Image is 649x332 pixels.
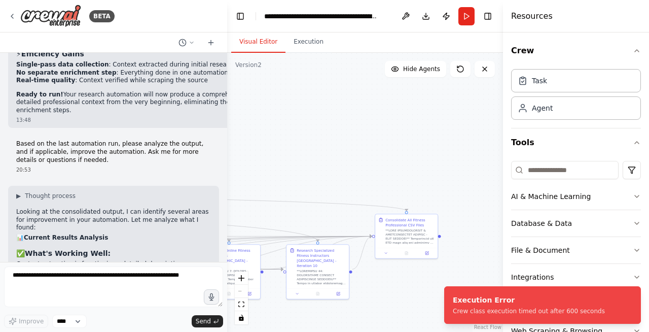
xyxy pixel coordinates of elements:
button: No output available [395,250,417,256]
button: Database & Data [511,210,641,237]
div: Task [532,76,547,86]
g: Edge from 753662eb-03d8-449b-9281-f2e47cf2deb8 to 4fe11c7b-51d0-4bef-bd0f-39230089db24 [175,234,372,269]
div: Research Specialized Fitness Instructors [GEOGRAPHIC_DATA] - Iteration 10**LOREMIPSU 44: DOLORSIT... [286,244,349,299]
button: Click to speak your automation idea [204,289,219,305]
button: Integrations [511,264,641,290]
li: Context extraction is functioning - detailed descriptions are being generated [16,260,211,276]
div: BETA [89,10,115,22]
button: Open in side panel [241,291,258,297]
div: React Flow controls [235,272,248,324]
div: Consolidate All Fitness Professional CSV Files**LORE IPSUMDOLORSIT & AMETCONSECTET ADIPISC - ELIT... [375,214,438,259]
div: **LOREMIPSU 7: DOLORS AMETCON ADIPISCINGE SEDDOEIU** Tempo in utlabor Etdolorema aliquae adminimv... [208,269,257,285]
button: Open in side panel [330,291,347,297]
nav: breadcrumb [264,11,378,21]
div: Crew [511,65,641,128]
img: Logo [20,5,81,27]
div: 20:53 [16,166,211,174]
h2: 📊 [16,234,211,242]
li: : Context extracted during initial research [16,61,294,69]
button: Send [192,315,223,327]
button: Hide right sidebar [481,9,495,23]
button: zoom in [235,272,248,285]
span: Thought process [25,192,76,200]
g: Edge from 311c6bac-02a5-4513-aa38-e8f7f6c6f999 to f734280b-b019-434f-8309-3af849bec2d8 [264,267,283,272]
div: Consolidate All Fitness Professional CSV Files [385,217,435,227]
span: Send [196,317,211,325]
button: File & Document [511,237,641,263]
button: ▶Thought process [16,192,76,200]
div: **LOREMIPSU 44: DOLORSITAME CONSECT ADIPISCINGE SEDDOEIU** Tempo in utlabor etdoloremag ali enima... [297,269,346,285]
span: Hide Agents [403,65,440,73]
div: Crew class execution timed out after 600 seconds [453,307,605,315]
button: AI & Machine Learning [511,183,641,210]
strong: Efficiency Gains [21,50,84,58]
p: Your research automation will now produce a comprehensive dataset with detailed professional cont... [16,91,294,115]
li: : Context verified while scraping the source [16,77,294,85]
button: No output available [218,291,239,297]
button: Hide left sidebar [233,9,247,23]
button: No output available [307,291,328,297]
strong: Single-pass data collection [16,61,109,68]
button: toggle interactivity [235,311,248,324]
div: Agent [532,103,553,113]
button: Hide Agents [385,61,446,77]
button: Visual Editor [231,31,285,53]
div: **LORE IPSUMDOLORSIT & AMETCONSECTET ADIPISC - ELIT SEDDOEI** Temporincid utl ETD magn aliq eni a... [385,228,435,245]
h4: Resources [511,10,553,22]
strong: No separate enrichment step [16,69,117,76]
div: Research Online Fitness Influencers [GEOGRAPHIC_DATA] - Iteration 9 [208,248,257,268]
div: Version 2 [235,61,262,69]
div: 13:48 [16,116,294,124]
strong: Ready to run! [16,91,63,98]
button: Tools [511,128,641,157]
h3: ✅ [16,248,211,258]
div: Research Specialized Fitness Instructors [GEOGRAPHIC_DATA] - Iteration 10 [297,248,346,268]
button: Switch to previous chat [174,37,199,49]
li: : Everything done in one automation run [16,69,294,77]
p: Looking at the consolidated output, I can identify several areas for improvement in your automati... [16,208,211,232]
h3: ⚡ [16,49,294,59]
p: Based on the last automation run, please analyze the output, and if applicable, improve the autom... [16,140,211,164]
div: Execution Error [453,295,605,305]
button: Improve [4,315,48,328]
strong: Current Results Analysis [24,234,108,241]
button: fit view [235,298,248,311]
strong: Real-time quality [16,77,75,84]
button: Open in side panel [418,250,436,256]
span: Improve [19,317,44,325]
div: Research Online Fitness Influencers [GEOGRAPHIC_DATA] - Iteration 9**LOREMIPSU 7: DOLORS AMETCON ... [197,244,261,299]
strong: What's Working Well: [25,249,111,257]
button: Start a new chat [203,37,219,49]
span: ▶ [16,192,21,200]
button: Execution [285,31,332,53]
button: Crew [511,37,641,65]
g: Edge from f734280b-b019-434f-8309-3af849bec2d8 to 4fe11c7b-51d0-4bef-bd0f-39230089db24 [352,234,372,272]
